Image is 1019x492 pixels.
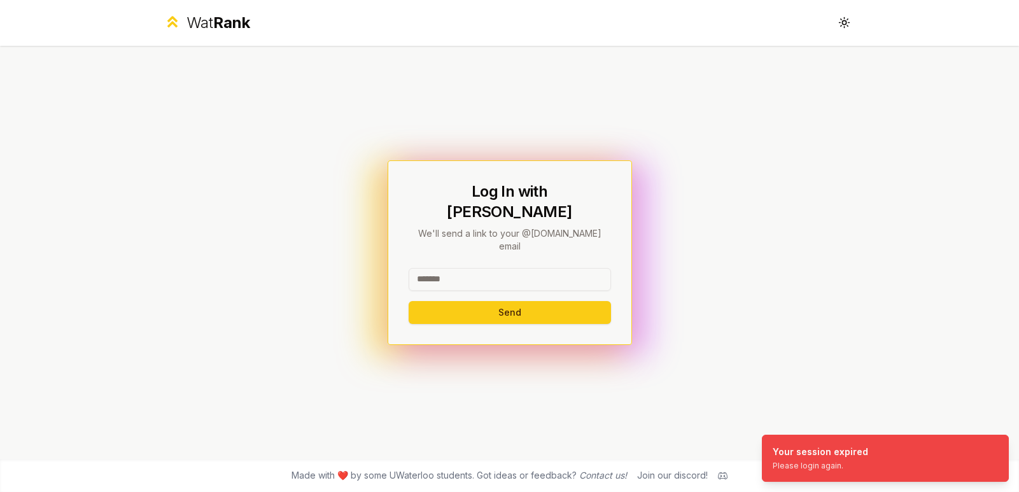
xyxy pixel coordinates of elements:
[164,13,251,33] a: WatRank
[773,461,868,471] div: Please login again.
[637,469,708,482] div: Join our discord!
[409,301,611,324] button: Send
[292,469,627,482] span: Made with ❤️ by some UWaterloo students. Got ideas or feedback?
[409,227,611,253] p: We'll send a link to your @[DOMAIN_NAME] email
[409,181,611,222] h1: Log In with [PERSON_NAME]
[773,446,868,458] div: Your session expired
[213,13,250,32] span: Rank
[186,13,250,33] div: Wat
[579,470,627,481] a: Contact us!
